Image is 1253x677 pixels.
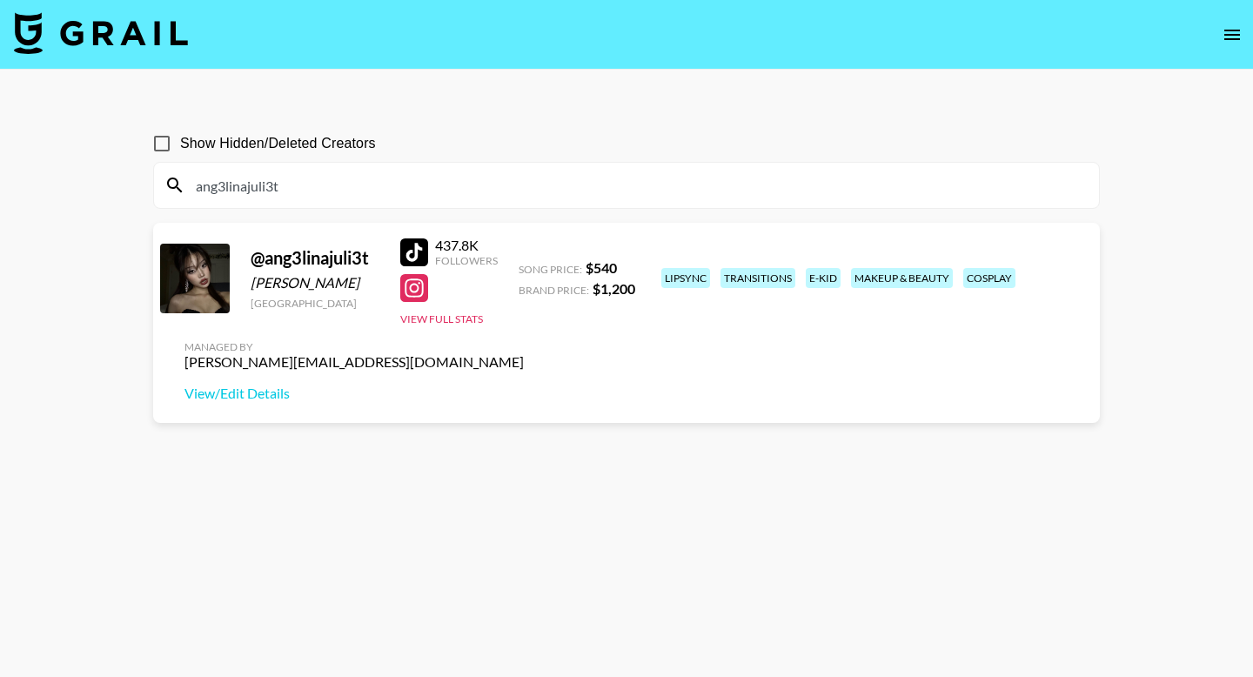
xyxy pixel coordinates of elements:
img: Grail Talent [14,12,188,54]
button: View Full Stats [400,312,483,325]
div: transitions [720,268,795,288]
div: @ ang3linajuli3t [251,247,379,269]
div: cosplay [963,268,1015,288]
div: makeup & beauty [851,268,953,288]
div: Managed By [184,340,524,353]
div: [GEOGRAPHIC_DATA] [251,297,379,310]
input: Search by User Name [185,171,1089,199]
strong: $ 1,200 [593,280,635,297]
div: e-kid [806,268,841,288]
div: [PERSON_NAME] [251,274,379,292]
span: Brand Price: [519,284,589,297]
strong: $ 540 [586,259,617,276]
div: Followers [435,254,498,267]
div: lipsync [661,268,710,288]
div: [PERSON_NAME][EMAIL_ADDRESS][DOMAIN_NAME] [184,353,524,371]
span: Song Price: [519,263,582,276]
span: Show Hidden/Deleted Creators [180,133,376,154]
a: View/Edit Details [184,385,524,402]
button: open drawer [1215,17,1250,52]
div: 437.8K [435,237,498,254]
